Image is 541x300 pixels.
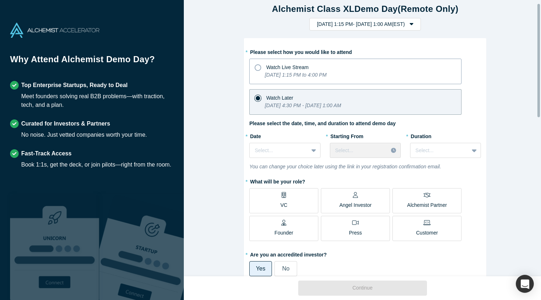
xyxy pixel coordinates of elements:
label: What will be your role? [249,176,481,186]
p: Angel Investor [339,201,372,209]
h1: Why Attend Alchemist Demo Day? [10,53,174,71]
i: [DATE] 4:30 PM - [DATE] 1:00 AM [265,103,341,108]
label: Please select the date, time, and duration to attend demo day [249,120,396,127]
div: Meet founders solving real B2B problems—with traction, tech, and a plan. [21,92,174,109]
p: Alchemist Partner [407,201,447,209]
img: Prism AI [99,194,188,300]
div: Book 1:1s, get the deck, or join pilots—right from the room. [21,160,171,169]
label: Starting From [330,130,364,140]
strong: Curated for Investors & Partners [21,121,110,127]
strong: Alchemist Class XL Demo Day (Remote Only) [272,4,458,14]
span: Watch Live Stream [266,64,309,70]
span: No [282,265,289,272]
p: VC [280,201,287,209]
button: [DATE] 1:15 PM- [DATE] 1:00 AM(EST) [309,18,421,31]
i: [DATE] 1:15 PM to 4:00 PM [265,72,327,78]
p: Customer [416,229,438,237]
strong: Fast-Track Access [21,150,72,156]
label: Date [249,130,320,140]
strong: Top Enterprise Startups, Ready to Deal [21,82,128,88]
label: Please select how you would like to attend [249,46,481,56]
button: Continue [298,281,427,296]
div: No noise. Just vetted companies worth your time. [21,131,147,139]
img: Robust Technologies [10,194,99,300]
label: Are you an accredited investor? [249,249,481,259]
label: Duration [410,130,481,140]
p: Founder [274,229,293,237]
span: Yes [256,265,265,272]
img: Alchemist Accelerator Logo [10,23,99,38]
p: Press [349,229,362,237]
i: You can change your choice later using the link in your registration confirmation email. [249,164,441,169]
span: Watch Later [266,95,293,101]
